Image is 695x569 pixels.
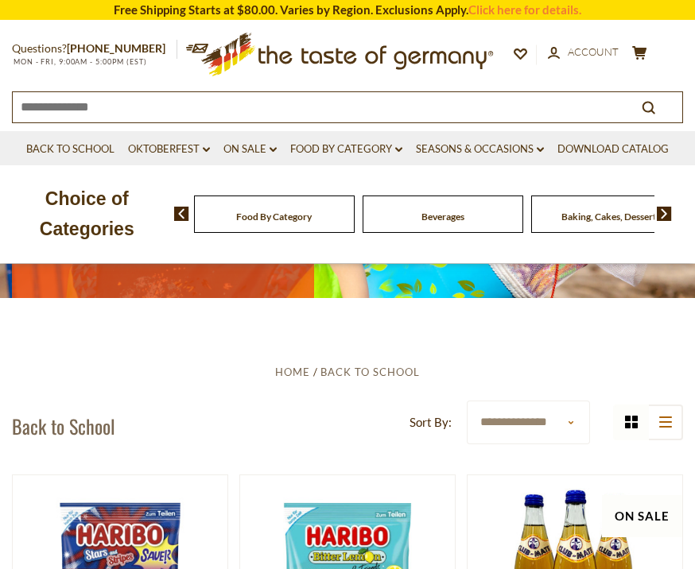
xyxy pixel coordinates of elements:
img: next arrow [657,207,672,221]
img: previous arrow [174,207,189,221]
span: MON - FRI, 9:00AM - 5:00PM (EST) [12,57,147,66]
a: Seasons & Occasions [416,141,544,158]
a: [PHONE_NUMBER] [67,41,165,55]
a: Back to School [320,366,420,378]
a: Baking, Cakes, Desserts [561,211,661,223]
a: Oktoberfest [128,141,210,158]
a: On Sale [223,141,277,158]
a: Account [548,44,619,61]
a: Back to School [26,141,115,158]
h1: Back to School [12,414,115,438]
a: Click here for details. [468,2,581,17]
a: Food By Category [236,211,312,223]
span: Account [568,45,619,58]
p: Questions? [12,39,177,59]
a: Beverages [421,211,464,223]
a: Home [275,366,310,378]
a: Download Catalog [557,141,669,158]
label: Sort By: [410,412,452,432]
a: Food By Category [290,141,402,158]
